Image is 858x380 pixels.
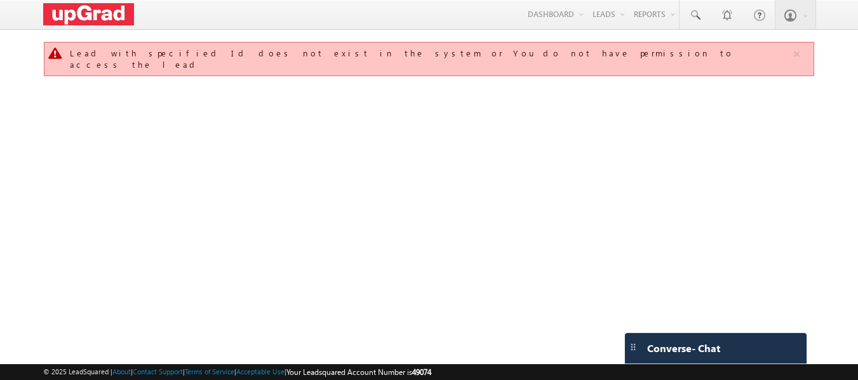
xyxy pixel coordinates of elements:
a: Acceptable Use [236,367,285,376]
a: About [112,367,131,376]
img: Custom Logo [43,3,135,25]
span: 49074 [412,367,431,377]
img: carter-drag [628,342,638,352]
span: © 2025 LeadSquared | | | | | [43,366,431,378]
div: Lead with specified Id does not exist in the system or You do not have permission to access the lead [70,48,792,70]
a: Contact Support [133,367,183,376]
a: Terms of Service [185,367,234,376]
span: Your Leadsquared Account Number is [286,367,431,377]
span: Converse - Chat [647,343,720,354]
